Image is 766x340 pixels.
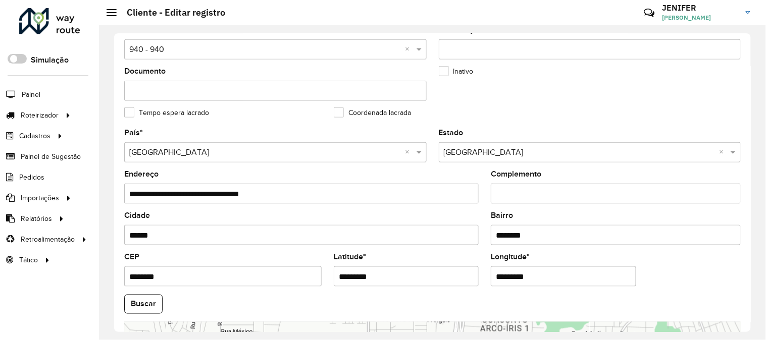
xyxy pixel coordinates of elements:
[405,146,414,158] span: Clear all
[491,251,530,263] label: Longitude
[334,107,411,118] label: Coordenada lacrada
[124,251,139,263] label: CEP
[662,3,738,13] h3: JENIFER
[124,209,150,221] label: Cidade
[491,209,513,221] label: Bairro
[21,234,75,245] span: Retroalimentação
[439,66,474,77] label: Inativo
[19,172,44,183] span: Pedidos
[124,168,159,180] label: Endereço
[117,7,225,18] h2: Cliente - Editar registro
[19,255,38,265] span: Tático
[124,65,166,77] label: Documento
[21,193,59,203] span: Importações
[662,13,738,22] span: [PERSON_NAME]
[124,127,143,139] label: País
[720,146,728,158] span: Clear all
[491,168,541,180] label: Complemento
[19,131,50,141] span: Cadastros
[334,251,366,263] label: Latitude
[405,43,414,55] span: Clear all
[439,127,464,139] label: Estado
[22,89,40,100] span: Painel
[124,295,163,314] button: Buscar
[124,107,209,118] label: Tempo espera lacrado
[31,54,69,66] label: Simulação
[21,151,81,162] span: Painel de Sugestão
[21,213,52,224] span: Relatórios
[21,110,59,121] span: Roteirizador
[638,2,660,24] a: Contato Rápido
